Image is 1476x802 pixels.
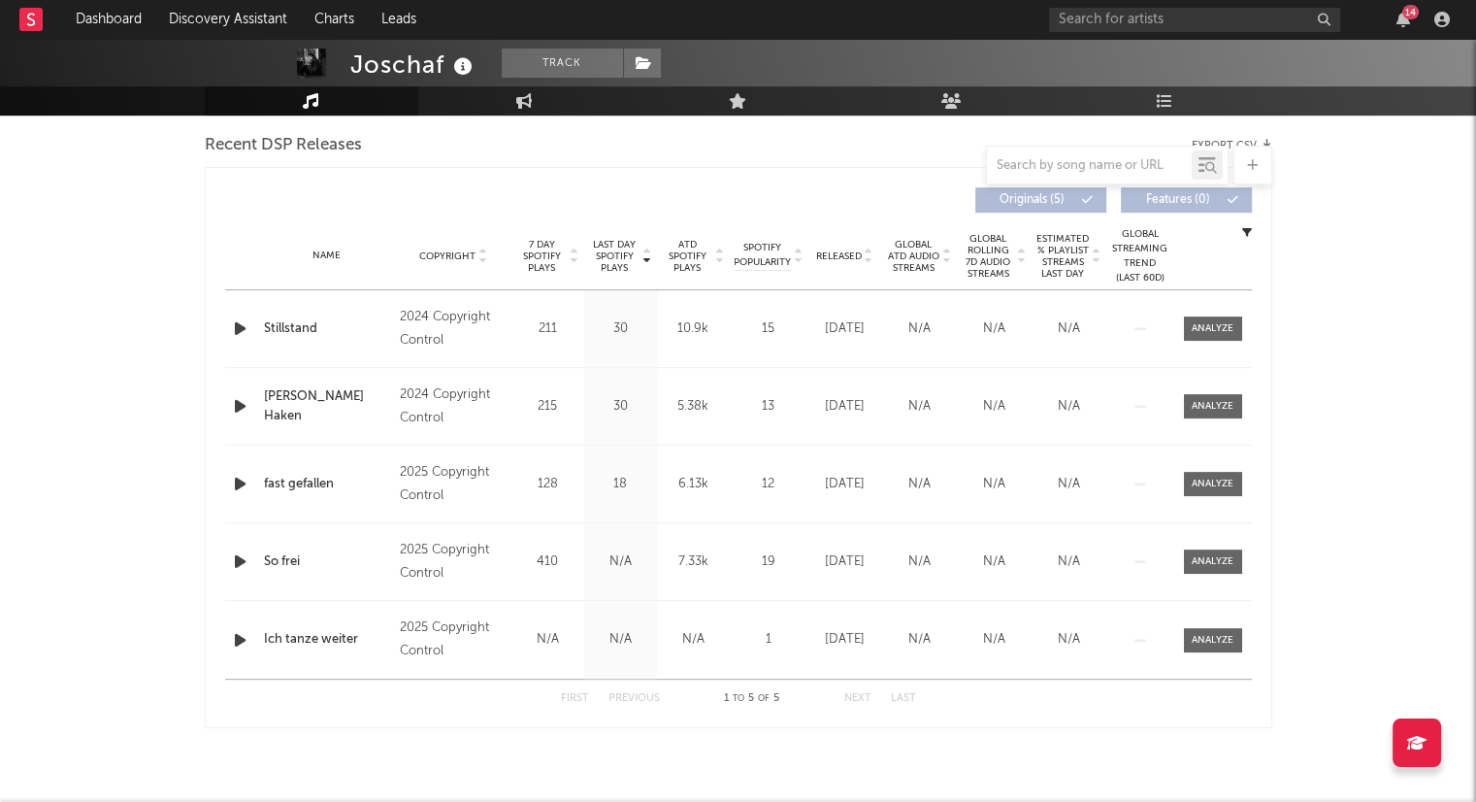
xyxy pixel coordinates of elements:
[962,552,1027,572] div: N/A
[887,397,952,417] div: N/A
[608,693,660,704] button: Previous
[1402,5,1419,19] div: 14
[887,475,952,494] div: N/A
[516,239,568,274] span: 7 Day Spotify Plays
[962,475,1027,494] div: N/A
[987,158,1192,174] input: Search by song name or URL
[516,475,579,494] div: 128
[816,251,862,262] span: Released
[1036,319,1101,339] div: N/A
[1036,475,1101,494] div: N/A
[887,319,952,339] div: N/A
[516,397,579,417] div: 215
[962,233,1015,280] span: Global Rolling 7D Audio Streams
[975,187,1106,213] button: Originals(5)
[264,387,391,425] a: [PERSON_NAME] Haken
[812,630,877,650] div: [DATE]
[589,630,652,650] div: N/A
[589,397,652,417] div: 30
[812,319,877,339] div: [DATE]
[758,694,770,703] span: of
[264,475,391,494] a: fast gefallen
[662,630,725,650] div: N/A
[516,630,579,650] div: N/A
[662,239,713,274] span: ATD Spotify Plays
[516,319,579,339] div: 211
[844,693,871,704] button: Next
[400,617,506,663] div: 2025 Copyright Control
[264,319,391,339] a: Stillstand
[400,461,506,508] div: 2025 Copyright Control
[662,475,725,494] div: 6.13k
[561,693,589,704] button: First
[589,552,652,572] div: N/A
[887,630,952,650] div: N/A
[962,397,1027,417] div: N/A
[988,194,1077,206] span: Originals ( 5 )
[1036,397,1101,417] div: N/A
[733,694,744,703] span: to
[734,241,791,270] span: Spotify Popularity
[1121,187,1252,213] button: Features(0)
[205,134,362,157] span: Recent DSP Releases
[1111,227,1169,285] div: Global Streaming Trend (Last 60D)
[589,475,652,494] div: 18
[516,552,579,572] div: 410
[400,539,506,585] div: 2025 Copyright Control
[1036,233,1090,280] span: Estimated % Playlist Streams Last Day
[400,384,506,430] div: 2024 Copyright Control
[812,475,877,494] div: [DATE]
[1396,12,1410,27] button: 14
[887,239,940,274] span: Global ATD Audio Streams
[1049,8,1340,32] input: Search for artists
[662,552,725,572] div: 7.33k
[735,319,803,339] div: 15
[350,49,477,81] div: Joschaf
[264,630,391,650] a: Ich tanze weiter
[962,630,1027,650] div: N/A
[400,306,506,352] div: 2024 Copyright Control
[1036,552,1101,572] div: N/A
[891,693,916,704] button: Last
[502,49,623,78] button: Track
[735,397,803,417] div: 13
[419,251,476,262] span: Copyright
[589,319,652,339] div: 30
[264,249,391,263] div: Name
[887,552,952,572] div: N/A
[735,630,803,650] div: 1
[662,397,725,417] div: 5.38k
[1192,140,1272,151] button: Export CSV
[812,397,877,417] div: [DATE]
[1133,194,1223,206] span: Features ( 0 )
[662,319,725,339] div: 10.9k
[1036,630,1101,650] div: N/A
[735,475,803,494] div: 12
[264,552,391,572] a: So frei
[735,552,803,572] div: 19
[589,239,640,274] span: Last Day Spotify Plays
[812,552,877,572] div: [DATE]
[699,687,805,711] div: 1 5 5
[962,319,1027,339] div: N/A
